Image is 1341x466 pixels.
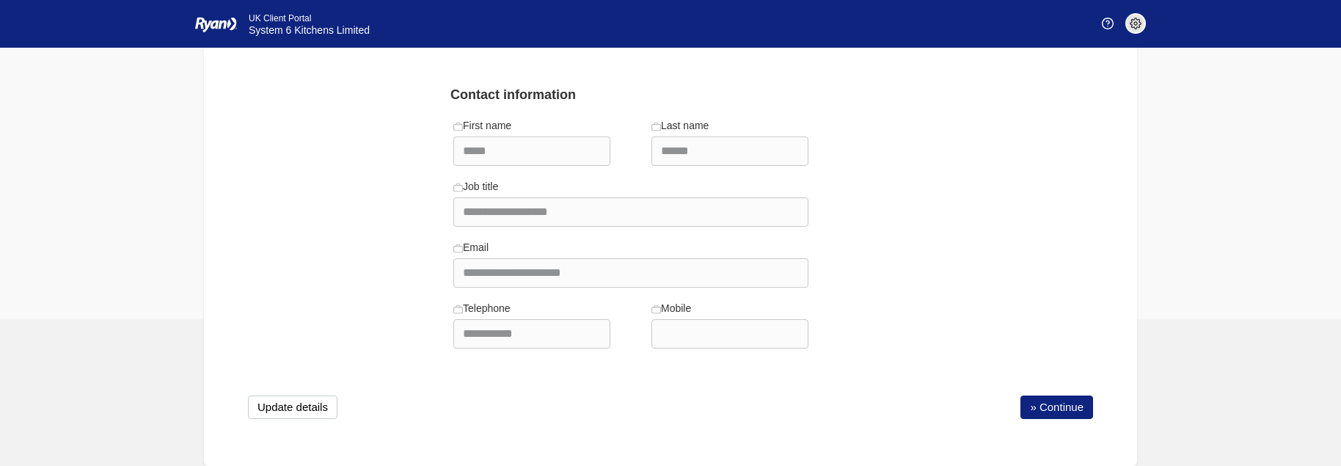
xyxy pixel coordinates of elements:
[1102,18,1114,29] img: Help
[249,24,370,36] span: System 6 Kitchens Limited
[453,118,511,134] label: First name
[453,301,511,316] label: Telephone
[1020,396,1093,419] a: » Continue
[651,301,691,316] label: Mobile
[651,118,709,134] label: Last name
[442,85,820,105] div: Contact information
[453,240,489,255] label: Email
[249,13,311,23] span: UK Client Portal
[248,396,337,419] button: Update details
[1130,18,1141,29] img: settings
[453,179,498,194] label: Job title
